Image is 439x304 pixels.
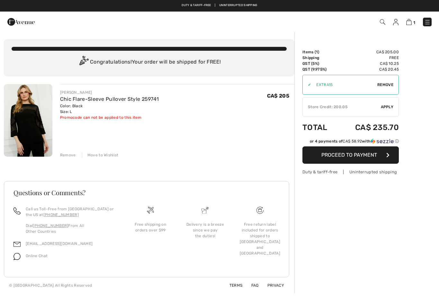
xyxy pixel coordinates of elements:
[202,207,209,214] img: Delivery is a breeze since we pay the duties!
[77,56,90,69] img: Congratulation2.svg
[244,283,259,288] a: FAQ
[302,146,399,164] button: Proceed to Payment
[337,61,399,66] td: CA$ 10.25
[302,55,337,61] td: Shipping
[128,221,173,233] div: Free shipping on orders over $99
[393,19,399,25] img: My Info
[377,82,393,88] span: Remove
[337,117,399,138] td: CA$ 235.70
[7,18,35,24] a: 1ère Avenue
[26,206,115,218] p: Call us Toll-Free from [GEOGRAPHIC_DATA] or the US at
[12,56,287,69] div: Congratulations! Your order will be shipped for FREE!
[13,189,280,196] h3: Questions or Comments?
[9,282,92,288] div: © [GEOGRAPHIC_DATA] All Rights Reserved
[222,283,243,288] a: Terms
[43,213,79,217] a: [PHONE_NUMBER]
[302,169,399,175] div: Duty & tariff-free | Uninterrupted shipping
[7,15,35,28] img: 1ère Avenue
[26,223,115,234] p: Dial From All Other Countries
[26,241,93,246] a: [EMAIL_ADDRESS][DOMAIN_NAME]
[60,90,159,95] div: [PERSON_NAME]
[381,104,394,110] span: Apply
[60,96,159,102] a: Chic Flare-Sleeve Pullover Style 259741
[4,84,52,157] img: Chic Flare-Sleeve Pullover Style 259741
[302,49,337,55] td: Items ( )
[238,221,282,256] div: Free return label included for orders shipped to [GEOGRAPHIC_DATA] and [GEOGRAPHIC_DATA]
[60,152,76,158] div: Remove
[267,93,289,99] span: CA$ 205
[337,49,399,55] td: CA$ 205.00
[256,207,264,214] img: Free shipping on orders over $99
[337,55,399,61] td: Free
[406,19,412,25] img: Shopping Bag
[26,254,48,258] span: Online Chat
[337,66,399,72] td: CA$ 20.45
[303,82,311,88] div: ✔
[33,223,68,228] a: [PHONE_NUMBER]
[343,139,362,143] span: CA$ 58.92
[13,241,21,248] img: email
[371,138,394,144] img: Sezzle
[316,50,318,54] span: 1
[13,207,21,214] img: call
[60,103,159,115] div: Color: Black Size: L
[260,283,284,288] a: Privacy
[406,18,415,26] a: 1
[302,138,399,146] div: or 4 payments ofCA$ 58.92withSezzle Click to learn more about Sezzle
[147,207,154,214] img: Free shipping on orders over $99
[60,115,159,120] div: Promocode can not be applied to this item
[302,66,337,72] td: QST (9.975%)
[82,152,119,158] div: Move to Wishlist
[302,117,337,138] td: Total
[310,138,399,144] div: or 4 payments of with
[311,75,377,94] input: Promo code
[424,19,431,25] img: Menu
[302,61,337,66] td: GST (5%)
[303,104,381,110] div: Store Credit: 200.05
[380,19,385,25] img: Search
[13,253,21,260] img: chat
[183,221,227,239] div: Delivery is a breeze since we pay the duties!
[413,20,415,25] span: 1
[321,152,377,158] span: Proceed to Payment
